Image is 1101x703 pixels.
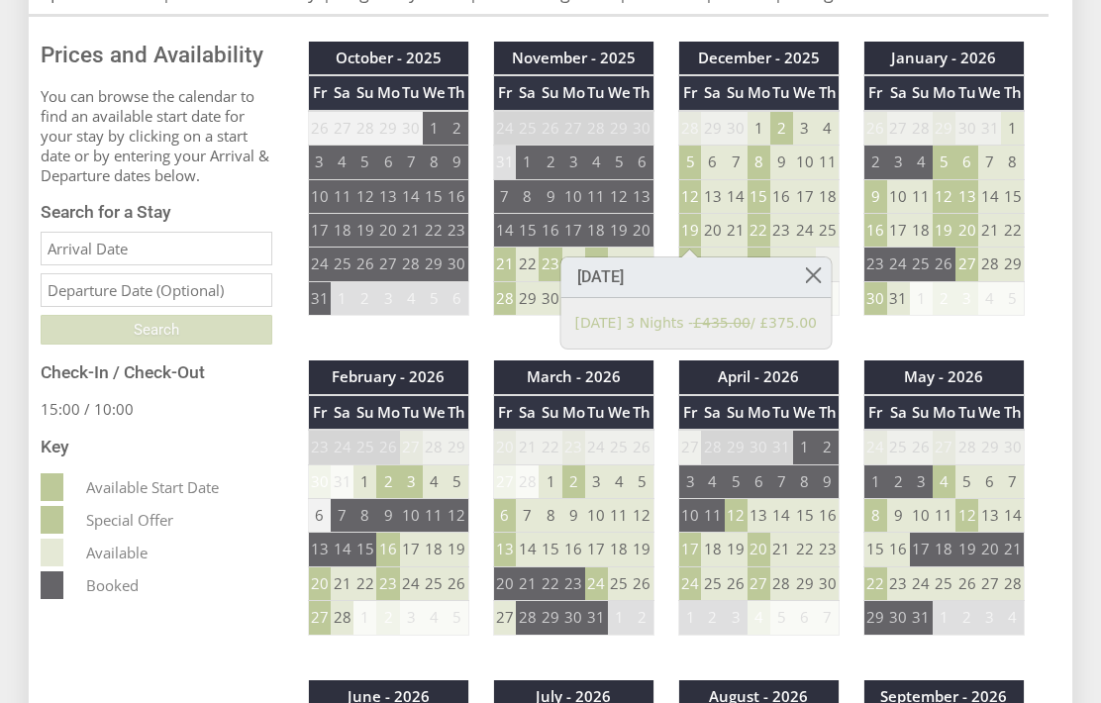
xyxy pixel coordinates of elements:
th: Tu [400,396,423,431]
td: 31 [793,249,816,282]
td: 14 [978,180,1001,214]
td: 16 [770,180,793,214]
td: 4 [701,465,724,499]
td: 3 [678,465,701,499]
td: 20 [376,215,399,249]
td: 24 [331,431,353,465]
td: 3 [955,282,978,316]
td: 25 [887,431,910,465]
th: We [608,76,631,111]
td: 16 [539,215,561,249]
td: 3 [562,147,585,180]
td: 27 [331,112,353,147]
td: 17 [793,180,816,214]
td: 6 [748,465,770,499]
td: 25 [516,112,539,147]
td: 28 [516,465,539,499]
td: 14 [400,180,423,214]
td: 30 [308,465,331,499]
td: 5 [725,465,748,499]
td: 5 [423,282,446,316]
th: Mo [376,396,399,431]
td: 24 [793,215,816,249]
td: 24 [493,112,516,147]
td: 10 [308,180,331,214]
th: Mo [748,76,770,111]
h3: Search for a Stay [41,203,272,223]
td: 3 [910,465,933,499]
h3: [DATE] [561,258,832,299]
td: 5 [608,147,631,180]
th: Fr [863,76,886,111]
input: Departure Date (Optional) [41,274,272,308]
td: 12 [446,500,468,534]
th: Mo [376,76,399,111]
td: 29 [376,112,399,147]
td: 13 [376,180,399,214]
th: Sa [516,76,539,111]
th: December - 2025 [678,43,839,76]
td: 27 [376,249,399,282]
td: 2 [770,112,793,147]
th: Fr [493,396,516,431]
th: Th [631,76,653,111]
td: 31 [308,282,331,316]
td: 26 [539,112,561,147]
th: We [793,76,816,111]
td: 22 [748,215,770,249]
td: 2 [446,112,468,147]
td: 2 [353,282,376,316]
td: 5 [353,147,376,180]
td: 20 [955,215,978,249]
td: 26 [608,249,631,282]
td: 15 [423,180,446,214]
td: 27 [887,112,910,147]
td: 18 [585,215,608,249]
td: 8 [516,180,539,214]
td: 1 [353,465,376,499]
th: Th [816,396,839,431]
th: Fr [678,396,701,431]
td: 25 [353,431,376,465]
td: 6 [308,500,331,534]
th: Sa [887,396,910,431]
td: 3 [887,147,910,180]
th: Th [816,76,839,111]
td: 4 [816,112,839,147]
th: Tu [955,396,978,431]
th: Tu [585,396,608,431]
td: 11 [331,180,353,214]
td: 21 [725,215,748,249]
td: 10 [887,180,910,214]
th: Su [539,76,561,111]
th: Sa [331,396,353,431]
td: 1 [331,282,353,316]
td: 21 [493,249,516,282]
th: Mo [562,76,585,111]
td: 1 [910,282,933,316]
th: Su [725,396,748,431]
th: Tu [585,76,608,111]
td: 11 [585,180,608,214]
td: 4 [585,147,608,180]
td: 30 [748,431,770,465]
td: 27 [678,431,701,465]
td: 16 [446,180,468,214]
th: November - 2025 [493,43,653,76]
td: 23 [539,249,561,282]
td: 17 [308,215,331,249]
td: 30 [446,249,468,282]
th: Mo [748,396,770,431]
td: 4 [608,465,631,499]
th: We [978,396,1001,431]
td: 22 [516,249,539,282]
td: 8 [423,147,446,180]
td: 23 [562,431,585,465]
td: 7 [516,500,539,534]
td: 29 [701,112,724,147]
th: We [608,396,631,431]
td: 31 [978,112,1001,147]
td: 22 [539,431,561,465]
td: 2 [887,465,910,499]
td: 11 [816,147,839,180]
